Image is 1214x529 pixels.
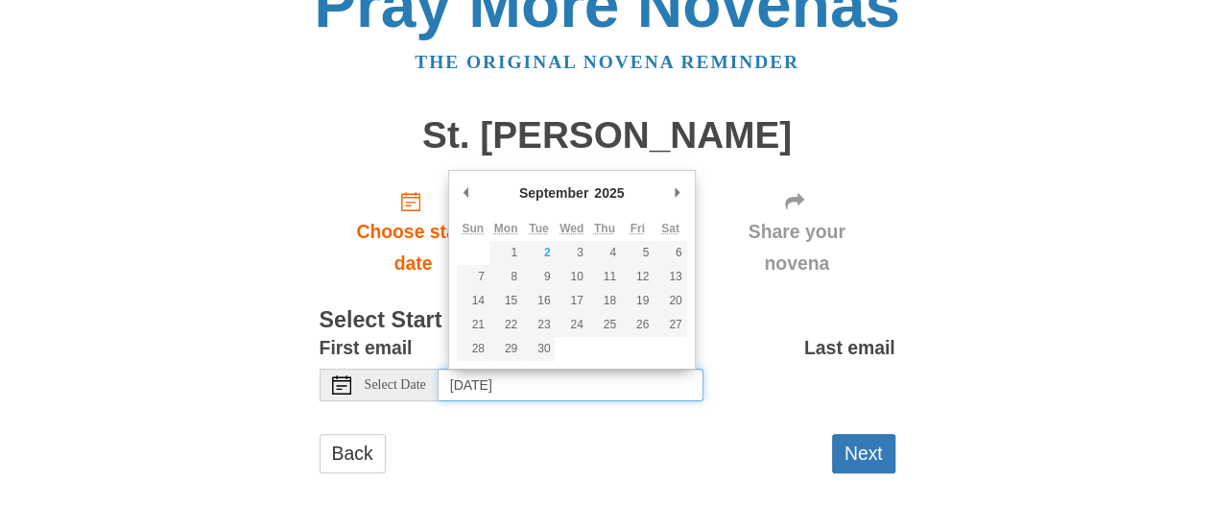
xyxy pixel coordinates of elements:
div: Click "Next" to confirm your start date first. [699,175,895,289]
abbr: Thursday [594,222,615,235]
button: 19 [621,289,654,313]
button: 18 [588,289,621,313]
label: Last email [804,332,895,364]
button: Next [832,434,895,473]
abbr: Tuesday [529,222,548,235]
h3: Select Start Date [320,308,895,333]
abbr: Wednesday [559,222,583,235]
button: 21 [457,313,489,337]
button: 13 [654,265,686,289]
abbr: Friday [630,222,644,235]
span: Select Date [365,378,426,392]
button: 25 [588,313,621,337]
button: 23 [522,313,555,337]
button: 4 [588,241,621,265]
button: 24 [555,313,587,337]
button: 27 [654,313,686,337]
button: 30 [522,337,555,361]
label: First email [320,332,413,364]
button: 5 [621,241,654,265]
button: 28 [457,337,489,361]
a: Back [320,434,386,473]
button: 2 [522,241,555,265]
button: 15 [489,289,522,313]
button: 8 [489,265,522,289]
abbr: Saturday [661,222,679,235]
div: 2025 [591,179,627,207]
span: Share your novena [718,216,876,279]
button: 14 [457,289,489,313]
h1: St. [PERSON_NAME] [320,115,895,156]
button: 29 [489,337,522,361]
button: 12 [621,265,654,289]
button: 16 [522,289,555,313]
button: 7 [457,265,489,289]
a: Choose start date [320,175,508,289]
button: Previous Month [457,179,476,207]
button: 22 [489,313,522,337]
div: September [516,179,591,207]
button: 17 [555,289,587,313]
button: 11 [588,265,621,289]
abbr: Sunday [462,222,484,235]
button: 10 [555,265,587,289]
button: Next Month [668,179,687,207]
button: 9 [522,265,555,289]
input: Use the arrow keys to pick a date [439,369,703,401]
button: 20 [654,289,686,313]
button: 3 [555,241,587,265]
button: 26 [621,313,654,337]
button: 6 [654,241,686,265]
button: 1 [489,241,522,265]
span: Choose start date [339,216,488,279]
a: The original novena reminder [415,52,799,72]
abbr: Monday [494,222,518,235]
